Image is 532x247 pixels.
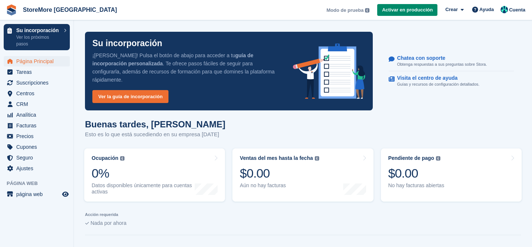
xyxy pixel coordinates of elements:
p: Ver los próximos pasos [16,34,60,47]
span: Centros [16,88,61,99]
a: menu [4,142,70,152]
div: Ventas del mes hasta la fecha [240,155,313,161]
p: Su incorporación [92,39,162,48]
a: menu [4,110,70,120]
p: Obtenga respuestas a sus preguntas sobre Stora. [397,61,487,68]
span: Facturas [16,120,61,131]
a: Ventas del mes hasta la fecha $0.00 Aún no hay facturas [232,148,373,202]
a: menu [4,131,70,141]
img: icon-info-grey-7440780725fd019a000dd9b08b2336e03edf1995a4989e88bcd33f0948082b44.svg [315,156,319,161]
img: Maria Vela Padilla [501,6,508,13]
img: stora-icon-8386f47178a22dfd0bd8f6a31ec36ba5ce8667c1dd55bd0f319d3a0aa187defe.svg [6,4,17,16]
span: Ajustes [16,163,61,174]
a: menú [4,189,70,199]
p: Esto es lo que está sucediendo en su empresa [DATE] [85,130,225,139]
p: Su incorporación [16,28,60,33]
p: Visita el centro de ayuda [397,75,474,81]
span: Activar en producción [382,6,433,14]
span: Seguro [16,152,61,163]
a: Vista previa de la tienda [61,190,70,199]
a: menu [4,88,70,99]
a: Activar en producción [377,4,437,16]
span: Página web [7,180,74,187]
span: Cuenta [509,6,525,14]
p: Chatea con soporte [397,55,481,61]
span: Precios [16,131,61,141]
span: Crear [445,6,458,13]
img: icon-info-grey-7440780725fd019a000dd9b08b2336e03edf1995a4989e88bcd33f0948082b44.svg [436,156,440,161]
div: $0.00 [388,166,444,181]
a: Chatea con soporte Obtenga respuestas a sus preguntas sobre Stora. [389,51,514,72]
img: icon-info-grey-7440780725fd019a000dd9b08b2336e03edf1995a4989e88bcd33f0948082b44.svg [120,156,125,161]
img: blank_slate_check_icon-ba018cac091ee9be17c0a81a6c232d5eb81de652e7a59be601be346b1b6ddf79.svg [85,222,89,225]
span: CRM [16,99,61,109]
span: Modo de prueba [327,7,364,14]
strong: guía de incorporación personalizada [92,52,253,66]
p: ¡[PERSON_NAME]! Pulsa el botón de abajo para acceder a tu . Te ofrece pasos fáciles de seguir par... [92,51,281,84]
span: Página Principal [16,56,61,66]
div: Ocupación [92,155,118,161]
div: Aún no hay facturas [240,182,319,189]
a: Ver la guía de incorporación [92,90,168,103]
div: $0.00 [240,166,319,181]
a: menu [4,99,70,109]
a: menu [4,120,70,131]
h1: Buenas tardes, [PERSON_NAME] [85,119,225,129]
div: 0% [92,166,195,181]
a: Su incorporación Ver los próximos pasos [4,24,70,50]
div: Pendiente de pago [388,155,434,161]
span: Suscripciones [16,78,61,88]
img: icon-info-grey-7440780725fd019a000dd9b08b2336e03edf1995a4989e88bcd33f0948082b44.svg [365,8,369,13]
span: Ayuda [480,6,494,13]
a: menu [4,67,70,77]
a: menu [4,78,70,88]
div: No hay facturas abiertas [388,182,444,189]
a: Visita el centro de ayuda Guías y recursos de configuración detallados. [389,71,514,91]
span: Nada por ahora [91,220,126,226]
span: Analítica [16,110,61,120]
img: onboarding-info-6c161a55d2c0e0a8cae90662b2fe09162a5109e8cc188191df67fb4f79e88e88.svg [293,44,365,99]
p: Guías y recursos de configuración detallados. [397,81,480,88]
span: página web [16,189,61,199]
a: menu [4,56,70,66]
a: menu [4,152,70,163]
span: Cupones [16,142,61,152]
p: Acción requerida [85,212,521,217]
div: Datos disponibles únicamente para cuentas activas [92,182,195,195]
a: menu [4,163,70,174]
span: Tareas [16,67,61,77]
a: Ocupación 0% Datos disponibles únicamente para cuentas activas [84,148,225,202]
a: Pendiente de pago $0.00 No hay facturas abiertas [381,148,522,202]
a: StoreMore [GEOGRAPHIC_DATA] [20,4,120,16]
